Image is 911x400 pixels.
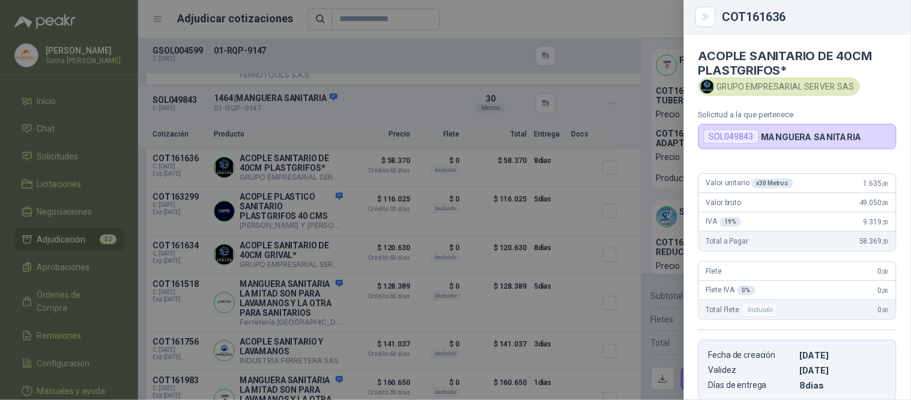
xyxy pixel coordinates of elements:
[878,286,889,295] span: 0
[752,179,793,188] div: x 30 Metros
[701,80,714,93] img: Company Logo
[737,286,755,295] div: 0 %
[706,303,780,317] span: Total Flete
[709,380,795,390] p: Días de entrega
[859,237,889,245] span: 58.369
[698,78,860,96] div: GRUPO EMPRESARIAL SERVER SAS
[882,268,889,275] span: ,00
[706,198,741,207] span: Valor bruto
[706,286,755,295] span: Flete IVA
[878,306,889,314] span: 0
[882,288,889,294] span: ,00
[864,179,889,188] span: 1.635
[761,132,862,142] p: MANGUERA SANITARIA
[698,49,897,78] h4: ACOPLE SANITARIO DE 40CM PLASTGRIFOS*
[720,217,742,227] div: 19 %
[882,200,889,206] span: ,00
[859,198,889,207] span: 49.050
[698,110,897,119] p: Solicitud a la que pertenece
[722,11,897,23] div: COT161636
[704,129,759,144] div: SOL049843
[878,267,889,275] span: 0
[882,307,889,313] span: ,00
[800,365,886,375] p: [DATE]
[706,267,722,275] span: Flete
[882,180,889,187] span: ,00
[800,350,886,360] p: [DATE]
[882,219,889,226] span: ,50
[706,237,748,245] span: Total a Pagar
[882,238,889,245] span: ,50
[742,303,778,317] div: Incluido
[864,218,889,226] span: 9.319
[709,365,795,375] p: Validez
[698,10,713,24] button: Close
[706,179,793,188] span: Valor unitario
[709,350,795,360] p: Fecha de creación
[706,217,741,227] span: IVA
[800,380,886,390] p: 8 dias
